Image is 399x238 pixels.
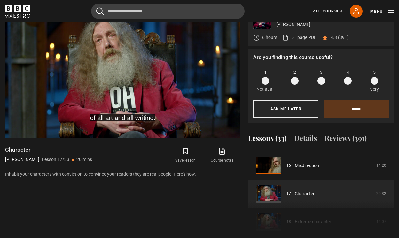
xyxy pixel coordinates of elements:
[262,34,277,41] p: 6 hours
[96,7,104,15] button: Submit the search query
[325,133,367,146] button: Reviews (391)
[294,133,317,146] button: Details
[295,162,319,169] a: Misdirection
[76,156,92,163] p: 20 mins
[5,146,92,154] h1: Character
[253,54,389,61] p: Are you finding this course useful?
[347,69,349,76] span: 4
[253,100,318,118] button: Ask me later
[293,69,296,76] span: 2
[368,86,380,93] p: Very
[256,86,274,93] p: Not at all
[264,69,267,76] span: 1
[248,133,286,146] button: Lessons (33)
[204,146,240,165] a: Course notes
[5,5,30,18] svg: BBC Maestro
[331,34,349,41] p: 4.8 (391)
[313,8,342,14] a: All Courses
[373,69,376,76] span: 5
[282,34,317,41] a: 51 page PDF
[295,190,315,197] a: Character
[42,156,69,163] p: Lesson 17/33
[276,21,389,28] p: [PERSON_NAME]
[320,69,323,76] span: 3
[91,4,245,19] input: Search
[5,6,240,138] video-js: Video Player
[5,171,240,178] p: Inhabit your characters with conviction to convince your readers they are real people. Here’s how.
[370,8,394,15] button: Toggle navigation
[167,146,204,165] button: Save lesson
[5,156,39,163] p: [PERSON_NAME]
